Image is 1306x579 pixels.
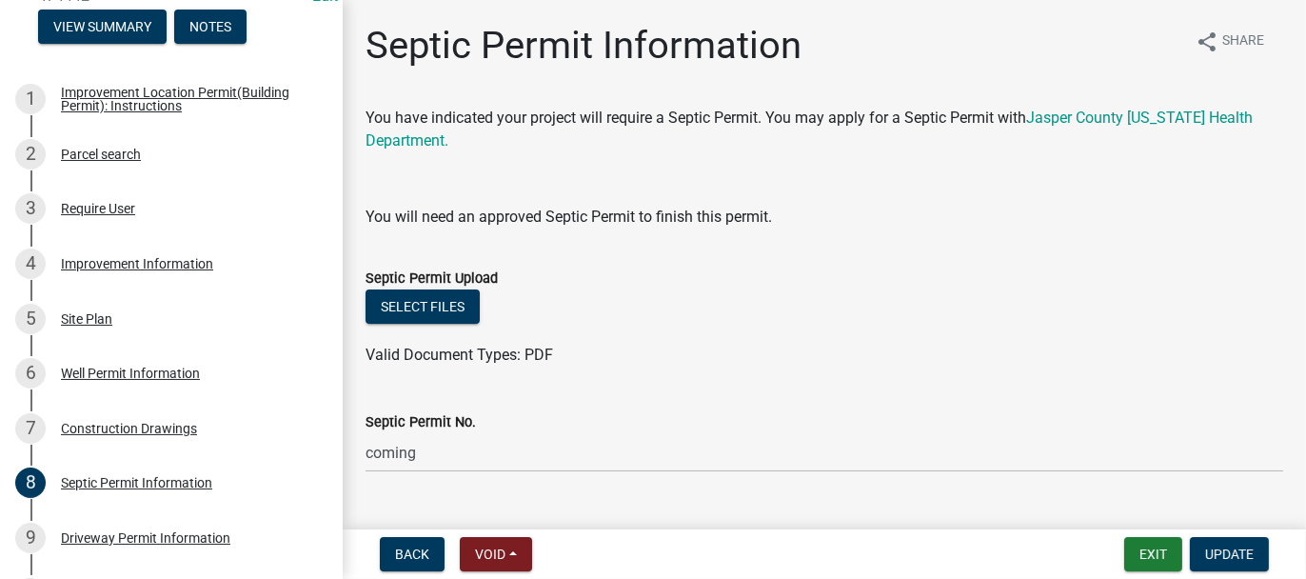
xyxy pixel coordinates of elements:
div: Construction Drawings [61,422,197,435]
div: Require User [61,202,135,215]
button: View Summary [38,10,167,44]
span: Update [1205,547,1254,562]
button: Back [380,537,445,571]
div: Septic Permit Information [61,476,212,489]
span: Valid Document Types: PDF [366,346,553,364]
div: 2 [15,139,46,170]
label: Septic Permit Upload [366,272,498,286]
div: 3 [15,193,46,224]
div: Improvement Location Permit(Building Permit): Instructions [61,86,312,112]
button: Update [1190,537,1269,571]
button: Exit [1124,537,1182,571]
span: Back [395,547,429,562]
div: 9 [15,523,46,553]
p: You will need an approved Septic Permit to finish this permit. [366,206,1283,229]
wm-modal-confirm: Summary [38,21,167,36]
div: Well Permit Information [61,367,200,380]
button: Select files [366,289,480,324]
div: 7 [15,413,46,444]
div: 1 [15,84,46,114]
div: 4 [15,249,46,279]
label: Septic Permit No. [366,416,476,429]
div: 8 [15,468,46,498]
span: Void [475,547,505,562]
button: shareShare [1180,23,1279,60]
div: Site Plan [61,312,112,326]
div: Parcel search [61,148,141,161]
h1: Septic Permit Information [366,23,801,69]
p: You have indicated your project will require a Septic Permit. You may apply for a Septic Permit with [366,107,1283,152]
i: share [1196,30,1218,53]
button: Void [460,537,532,571]
div: Driveway Permit Information [61,531,230,545]
wm-modal-confirm: Notes [174,21,247,36]
span: Share [1222,30,1264,53]
div: Improvement Information [61,257,213,270]
div: 6 [15,358,46,389]
button: Notes [174,10,247,44]
div: 5 [15,304,46,334]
